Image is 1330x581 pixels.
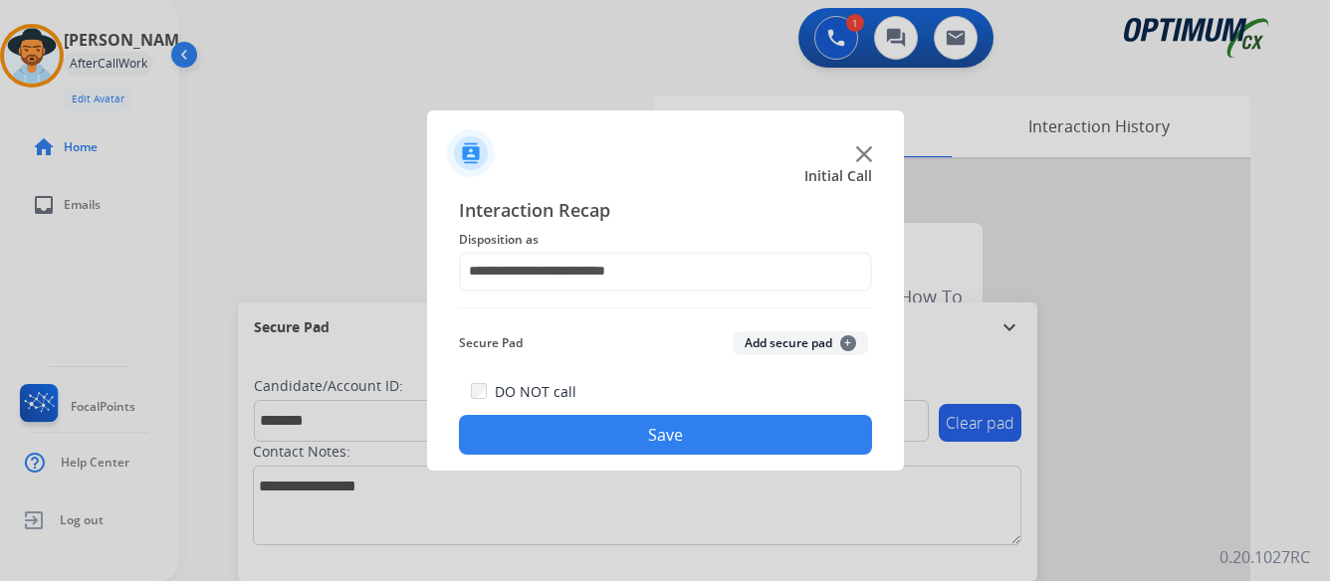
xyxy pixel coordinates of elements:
[459,415,872,455] button: Save
[733,331,868,355] button: Add secure pad+
[495,382,576,402] label: DO NOT call
[459,331,523,355] span: Secure Pad
[459,307,872,308] img: contact-recap-line.svg
[1219,545,1310,569] p: 0.20.1027RC
[447,129,495,177] img: contactIcon
[840,335,856,351] span: +
[459,196,872,228] span: Interaction Recap
[459,228,872,252] span: Disposition as
[804,166,872,186] span: Initial Call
